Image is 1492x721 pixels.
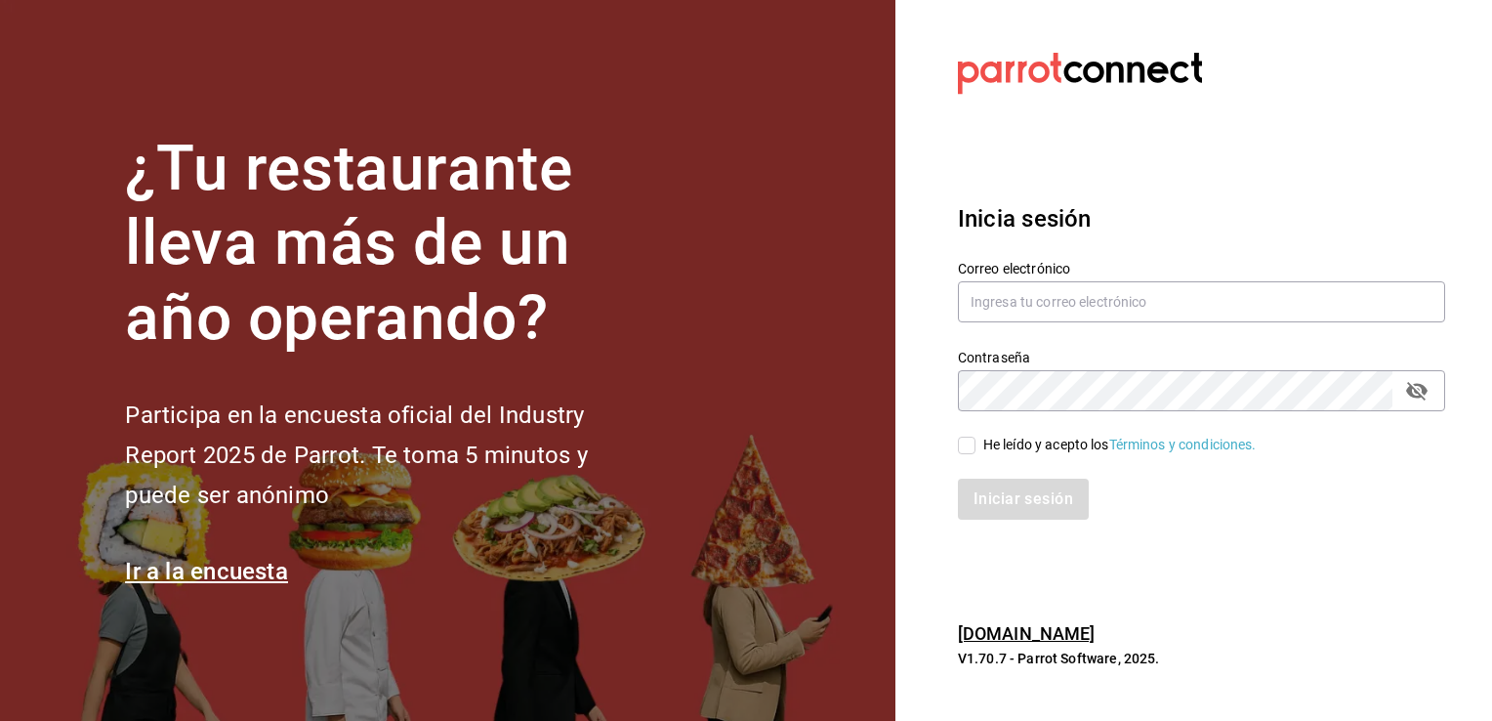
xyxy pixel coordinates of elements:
div: He leído y acepto los [983,435,1257,455]
button: passwordField [1400,374,1433,407]
h1: ¿Tu restaurante lleva más de un año operando? [125,132,652,357]
label: Contraseña [958,350,1445,363]
label: Correo electrónico [958,261,1445,275]
a: Términos y condiciones. [1109,437,1257,452]
a: Ir a la encuesta [125,558,288,585]
h2: Participa en la encuesta oficial del Industry Report 2025 de Parrot. Te toma 5 minutos y puede se... [125,396,652,515]
p: V1.70.7 - Parrot Software, 2025. [958,649,1445,668]
a: [DOMAIN_NAME] [958,623,1096,644]
input: Ingresa tu correo electrónico [958,281,1445,322]
h3: Inicia sesión [958,201,1445,236]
